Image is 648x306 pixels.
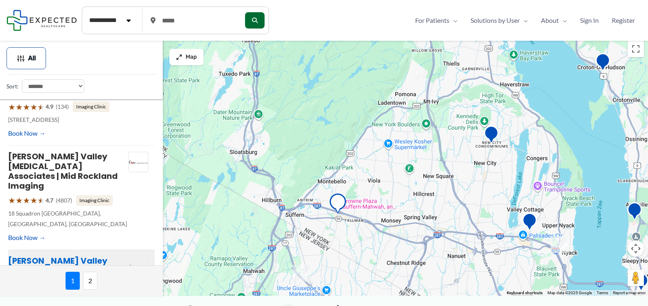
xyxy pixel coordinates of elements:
button: Keyboard shortcuts [507,290,543,296]
div: Hudson Valley Radiology | Suffern (Formerly Ramapo Diagnostic Imaging) [330,194,346,216]
span: ★ [37,99,45,114]
span: ★ [15,193,23,208]
span: Map [186,54,197,61]
div: Hudson Valley Radiology Associates | Rockland [522,213,537,233]
span: ★ [37,193,45,208]
span: ★ [15,99,23,114]
button: Map camera controls [628,240,644,257]
a: Book Now [8,127,46,139]
a: Solutions by UserMenu Toggle [464,14,534,26]
span: 1 [66,272,80,290]
span: 2 [83,272,97,290]
span: 4.7 [46,195,53,206]
span: Menu Toggle [520,14,528,26]
span: Solutions by User [471,14,520,26]
span: 4.9 [46,101,53,112]
span: Imaging Clinic [76,195,113,206]
div: Hudson Valley Radiology Associates | Mid Rockland Imaging [484,125,499,146]
span: All [28,55,36,61]
span: ★ [23,193,30,208]
a: Register [605,14,641,26]
img: Expected Healthcare Logo - side, dark font, small [7,10,77,31]
span: Sign In [580,14,599,26]
span: Menu Toggle [559,14,567,26]
span: About [541,14,559,26]
span: ★ [30,99,37,114]
label: Sort: [7,81,19,92]
p: 18 Squadron [GEOGRAPHIC_DATA], [GEOGRAPHIC_DATA], [GEOGRAPHIC_DATA] [8,208,128,229]
a: [PERSON_NAME] Valley [MEDICAL_DATA] Associates | Mid Rockland Imaging [8,151,118,192]
a: Book Now [8,231,46,244]
img: Maximize [176,54,182,60]
a: Report a map error [613,291,646,295]
span: Register [612,14,635,26]
div: 3 [293,265,310,282]
img: Filter [17,54,25,62]
span: ★ [30,193,37,208]
button: All [7,47,46,69]
span: For Patients [415,14,449,26]
button: Drag Pegman onto the map to open Street View [628,270,644,286]
div: 2 [551,236,568,253]
span: ★ [8,193,15,208]
span: (4807) [56,195,72,206]
a: Terms (opens in new tab) [597,291,608,295]
span: Imaging Clinic [73,101,109,112]
span: Menu Toggle [449,14,458,26]
a: Sign In [574,14,605,26]
span: ★ [8,99,15,114]
span: Map data ©2025 Google [547,291,592,295]
span: (134) [56,101,69,112]
a: For PatientsMenu Toggle [409,14,464,26]
img: Hudson Valley Radiology Associates | Mid Rockland Imaging [129,152,148,172]
div: NewYork-Presbyterian Hudson Valley Hospital &#8211; Radiology at Croton-on-Hudson [595,53,610,74]
span: ★ [23,99,30,114]
img: Hudson Valley Radiology | Suffern (Formerly Ramapo Diagnostic Imaging) [129,256,148,277]
a: [PERSON_NAME] Valley [MEDICAL_DATA] | Suffern (Formerly Ramapo Diagnostic Imaging) [8,255,119,296]
p: [STREET_ADDRESS] [8,114,128,125]
button: Toggle fullscreen view [628,41,644,57]
div: Northwell Health Imaging at Phelps Hospital [627,202,642,223]
button: Map [169,49,204,65]
a: AboutMenu Toggle [534,14,574,26]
